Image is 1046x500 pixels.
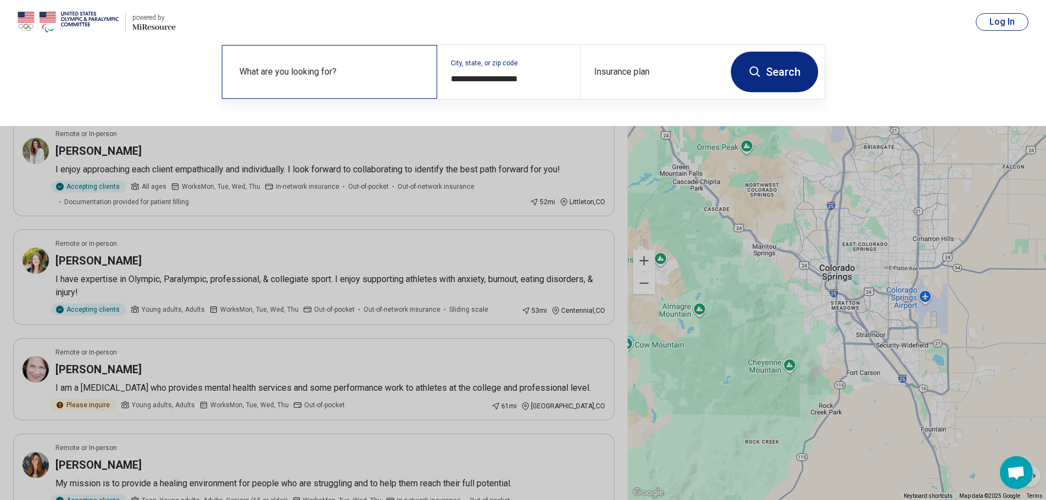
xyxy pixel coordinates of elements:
[132,13,176,23] div: powered by
[18,9,119,35] img: USOPC
[18,9,176,35] a: USOPCpowered by
[239,65,424,78] label: What are you looking for?
[731,52,818,92] button: Search
[976,13,1028,31] button: Log In
[1000,456,1033,489] div: Open chat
